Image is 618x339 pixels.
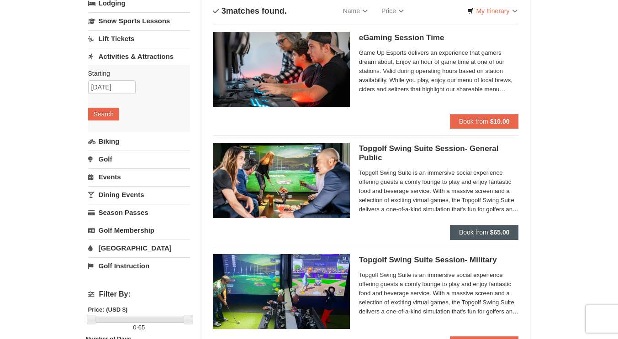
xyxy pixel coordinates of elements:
img: 19664770-17-d333e4c3.jpg [213,143,350,218]
span: 0 [133,324,136,331]
a: Price [375,2,411,20]
button: Book from $10.00 [450,114,519,129]
a: Golf Instruction [88,257,190,274]
strong: $10.00 [490,118,510,125]
a: Dining Events [88,186,190,203]
span: Topgolf Swing Suite is an immersive social experience offering guests a comfy lounge to play and ... [359,168,519,214]
span: Topgolf Swing Suite is an immersive social experience offering guests a comfy lounge to play and ... [359,271,519,316]
span: Game Up Esports delivers an experience that gamers dream about. Enjoy an hour of game time at one... [359,48,519,94]
button: Book from $65.00 [450,225,519,240]
a: Golf Membership [88,222,190,239]
h5: Topgolf Swing Suite Session- Military [359,256,519,265]
span: 3 [222,6,226,16]
a: Season Passes [88,204,190,221]
strong: Price: (USD $) [88,306,128,313]
h5: eGaming Session Time [359,33,519,42]
a: Name [336,2,375,20]
a: My Itinerary [461,4,523,18]
strong: $65.00 [490,229,510,236]
button: Search [88,108,119,120]
a: Events [88,168,190,185]
label: Starting [88,69,183,78]
span: 65 [138,324,145,331]
a: Golf [88,151,190,167]
a: Activities & Attractions [88,48,190,65]
label: - [88,323,190,332]
span: Book from [459,118,488,125]
h4: Filter By: [88,290,190,298]
h4: matches found. [213,6,287,16]
a: Biking [88,133,190,150]
a: Snow Sports Lessons [88,12,190,29]
a: Lift Tickets [88,30,190,47]
img: 19664770-34-0b975b5b.jpg [213,32,350,107]
span: Book from [459,229,488,236]
a: [GEOGRAPHIC_DATA] [88,240,190,256]
img: 19664770-40-fe46a84b.jpg [213,254,350,329]
h5: Topgolf Swing Suite Session- General Public [359,144,519,162]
